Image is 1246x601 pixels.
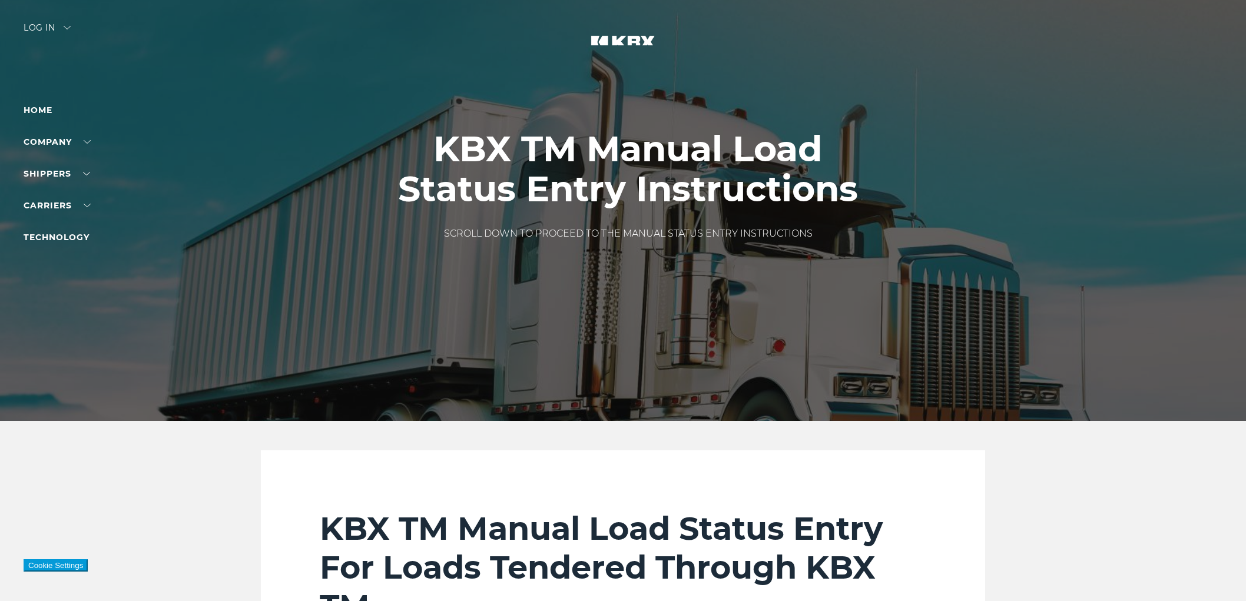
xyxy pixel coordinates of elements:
[579,24,667,75] img: kbx logo
[24,24,71,41] div: Log in
[24,559,88,572] button: Cookie Settings
[24,232,90,243] a: Technology
[387,227,870,241] p: SCROLL DOWN TO PROCEED TO THE MANUAL STATUS ENTRY INSTRUCTIONS
[64,26,71,29] img: arrow
[387,129,870,209] h1: KBX TM Manual Load Status Entry Instructions
[24,137,91,147] a: Company
[24,105,52,115] a: Home
[24,168,90,179] a: SHIPPERS
[24,200,91,211] a: Carriers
